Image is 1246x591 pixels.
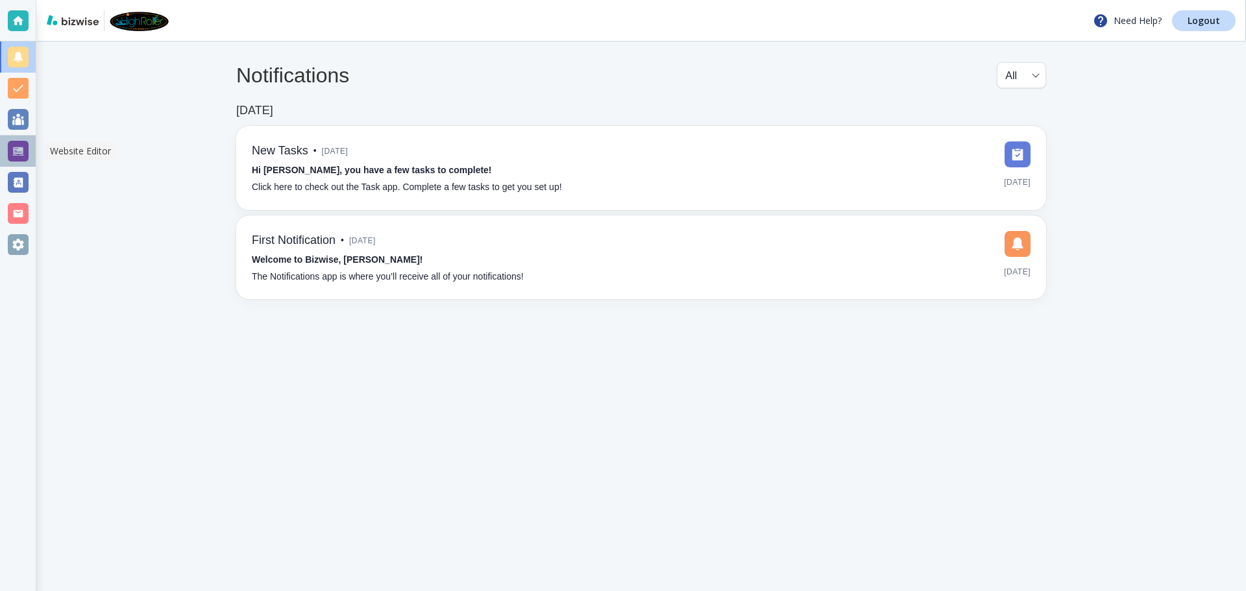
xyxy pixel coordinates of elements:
strong: Hi [PERSON_NAME], you have a few tasks to complete! [252,165,492,175]
p: Website Editor [50,145,111,158]
img: DashboardSidebarTasks.svg [1005,141,1031,167]
h6: [DATE] [236,104,273,118]
a: Logout [1172,10,1236,31]
div: All [1005,63,1038,88]
a: New Tasks•[DATE]Hi [PERSON_NAME], you have a few tasks to complete!Click here to check out the Ta... [236,126,1046,210]
p: • [313,144,317,158]
span: [DATE] [1004,262,1031,282]
p: • [341,234,344,248]
p: The Notifications app is where you’ll receive all of your notifications! [252,270,524,284]
p: Click here to check out the Task app. Complete a few tasks to get you set up! [252,180,562,195]
h6: New Tasks [252,144,308,158]
span: [DATE] [322,141,348,161]
p: Need Help? [1093,13,1162,29]
img: DashboardSidebarNotification.svg [1005,231,1031,257]
span: [DATE] [1004,173,1031,192]
img: bizwise [47,15,99,25]
h4: Notifications [236,63,349,88]
h6: First Notification [252,234,336,248]
img: High Roller Fun Rentals [110,10,169,31]
p: Logout [1188,16,1220,25]
strong: Welcome to Bizwise, [PERSON_NAME]! [252,254,422,265]
span: [DATE] [349,231,376,250]
a: First Notification•[DATE]Welcome to Bizwise, [PERSON_NAME]!The Notifications app is where you’ll ... [236,215,1046,300]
